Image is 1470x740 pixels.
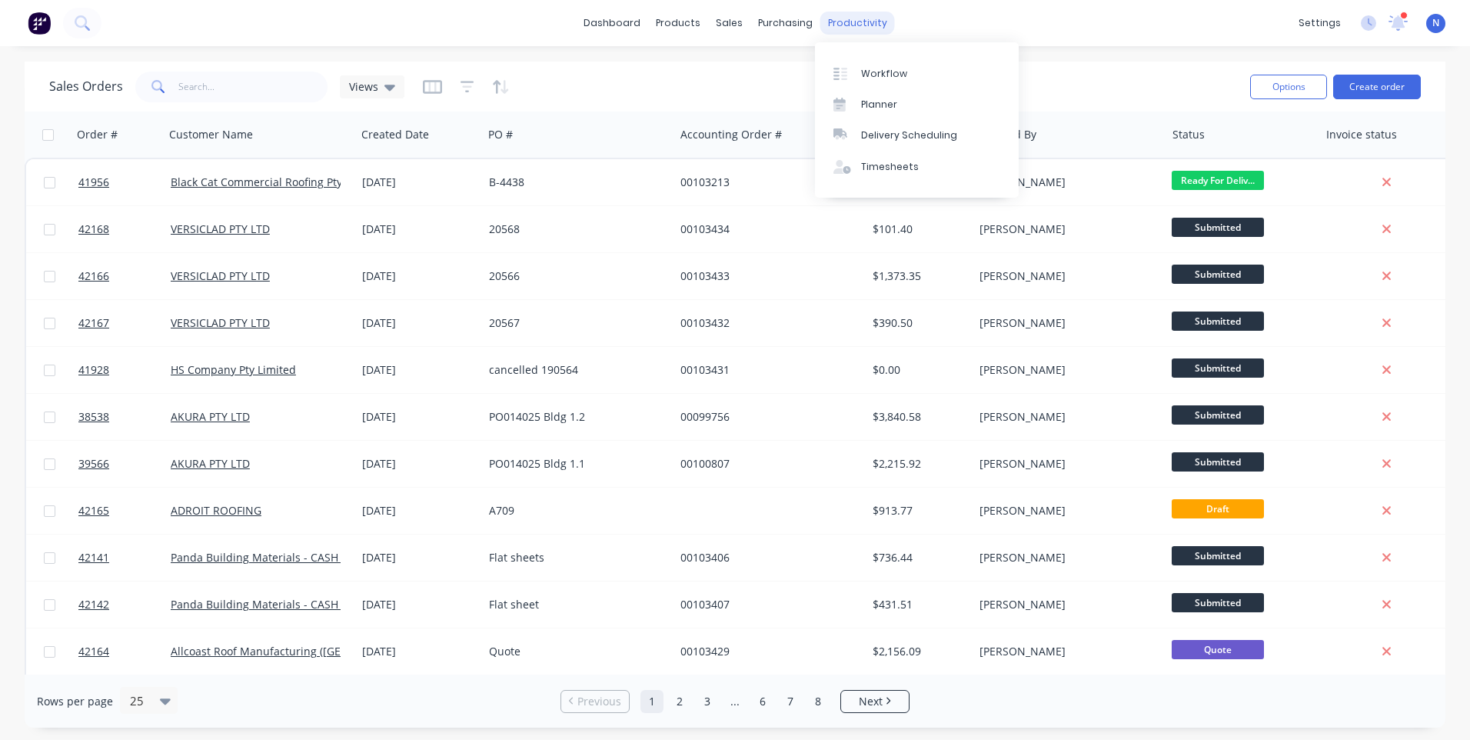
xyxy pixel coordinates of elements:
div: [DATE] [362,597,477,612]
a: 42142 [78,582,171,628]
a: 42167 [78,300,171,346]
a: Page 6 [751,690,774,713]
span: 42166 [78,268,109,284]
div: Delivery Scheduling [861,128,957,142]
a: Delivery Scheduling [815,120,1019,151]
div: [PERSON_NAME] [979,644,1150,659]
div: Status [1172,127,1205,142]
a: Panda Building Materials - CASH SALE [171,550,366,565]
div: [DATE] [362,315,477,331]
div: 00099756 [680,409,851,425]
div: [DATE] [362,362,477,378]
a: 41956 [78,159,171,205]
div: [PERSON_NAME] [979,268,1150,284]
div: 00100807 [680,456,851,472]
span: 41928 [78,362,109,378]
div: 00103431 [680,362,851,378]
div: [DATE] [362,409,477,425]
span: Previous [577,694,621,709]
div: 00103407 [680,597,851,612]
span: 42167 [78,315,109,331]
button: Create order [1333,75,1421,99]
div: cancelled 190564 [489,362,660,378]
span: 42141 [78,550,109,565]
div: [PERSON_NAME] [979,550,1150,565]
a: Timesheets [815,152,1019,182]
div: [DATE] [362,222,477,237]
a: 42166 [78,253,171,299]
span: 42142 [78,597,109,612]
div: sales [708,12,750,35]
a: Page 1 is your current page [640,690,663,713]
div: 20566 [489,268,660,284]
span: Draft [1172,499,1264,518]
a: AKURA PTY LTD [171,409,250,424]
div: $736.44 [873,550,963,565]
a: Planner [815,89,1019,120]
div: [PERSON_NAME] [979,456,1150,472]
a: ADROIT ROOFING [171,503,261,518]
a: Page 8 [807,690,830,713]
div: [DATE] [362,268,477,284]
div: $2,215.92 [873,456,963,472]
div: settings [1291,12,1349,35]
span: Next [859,694,883,709]
a: 41928 [78,347,171,393]
div: [PERSON_NAME] [979,409,1150,425]
span: 41956 [78,175,109,190]
span: 42164 [78,644,109,659]
div: $1,373.35 [873,268,963,284]
a: Black Cat Commercial Roofing Pty Ltd [171,175,361,189]
a: 42164 [78,628,171,675]
a: 38538 [78,394,171,440]
ul: Pagination [554,690,916,713]
div: $2,156.09 [873,644,963,659]
div: $0.00 [873,362,963,378]
div: Timesheets [861,160,919,174]
span: Submitted [1172,218,1264,237]
span: Views [349,78,378,95]
div: 00103432 [680,315,851,331]
div: Workflow [861,67,907,81]
a: Jump forward [723,690,747,713]
div: 20567 [489,315,660,331]
span: Submitted [1172,358,1264,378]
a: VERSICLAD PTY LTD [171,268,270,283]
a: 42165 [78,488,171,534]
input: Search... [178,72,328,102]
span: Submitted [1172,546,1264,565]
div: Order # [77,127,118,142]
div: PO014025 Bldg 1.1 [489,456,660,472]
a: 42168 [78,206,171,252]
div: productivity [820,12,895,35]
span: Quote [1172,640,1264,659]
a: 39566 [78,441,171,487]
a: dashboard [576,12,648,35]
div: [DATE] [362,175,477,190]
a: Page 2 [668,690,691,713]
div: [PERSON_NAME] [979,503,1150,518]
div: Customer Name [169,127,253,142]
div: 00103434 [680,222,851,237]
div: 00103406 [680,550,851,565]
a: Next page [841,694,909,709]
div: [DATE] [362,644,477,659]
div: Created Date [361,127,429,142]
div: [PERSON_NAME] [979,222,1150,237]
button: Options [1250,75,1327,99]
div: purchasing [750,12,820,35]
div: Accounting Order # [680,127,782,142]
div: 00103433 [680,268,851,284]
a: Panda Building Materials - CASH SALE [171,597,366,612]
div: 20568 [489,222,660,237]
div: Quote [489,644,660,659]
a: AKURA PTY LTD [171,456,250,471]
div: 00103429 [680,644,851,659]
a: Allcoast Roof Manufacturing ([GEOGRAPHIC_DATA]) Pty Ltd [171,644,470,658]
span: N [1432,16,1439,30]
div: $3,840.58 [873,409,963,425]
a: Previous page [561,694,629,709]
span: Submitted [1172,265,1264,284]
div: $390.50 [873,315,963,331]
a: HS Company Pty Limited [171,362,296,377]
